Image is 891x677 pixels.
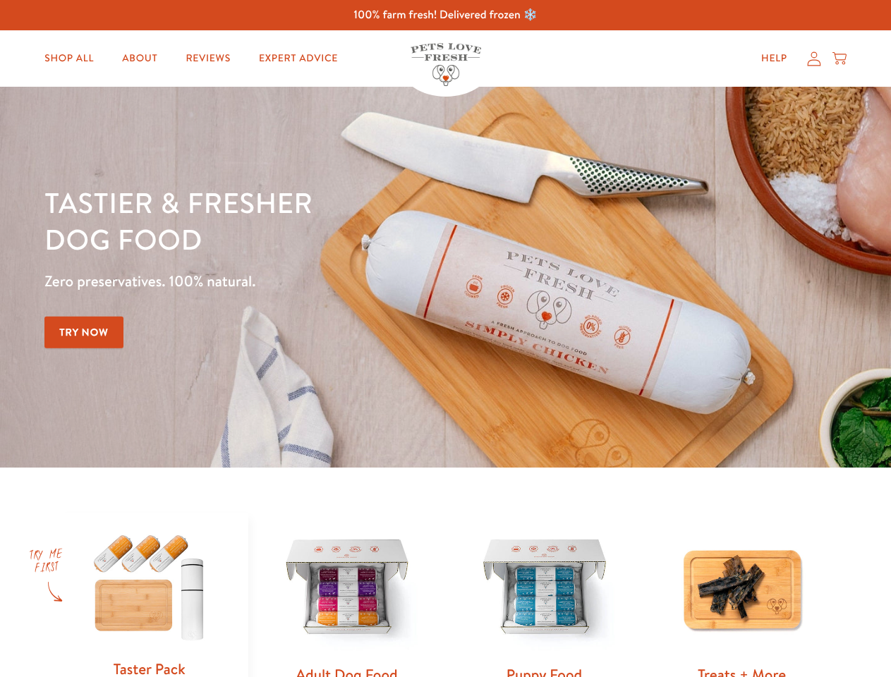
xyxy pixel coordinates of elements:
a: About [111,44,169,73]
a: Shop All [33,44,105,73]
img: Pets Love Fresh [411,43,481,86]
p: Zero preservatives. 100% natural. [44,269,579,294]
a: Help [750,44,799,73]
a: Reviews [174,44,241,73]
h1: Tastier & fresher dog food [44,184,579,257]
a: Try Now [44,317,123,348]
a: Expert Advice [248,44,349,73]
